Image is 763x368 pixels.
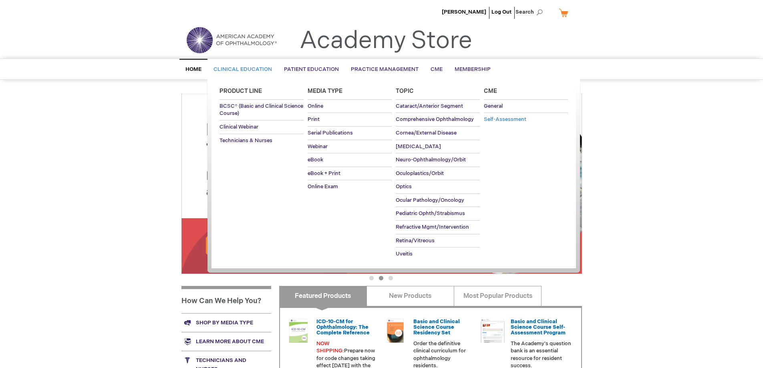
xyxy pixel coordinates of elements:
a: Basic and Clinical Science Course Self-Assessment Program [511,318,566,336]
a: New Products [366,286,454,306]
span: Online [308,103,323,109]
a: ICD-10-CM for Ophthalmology: The Complete Reference [316,318,370,336]
span: Neuro-Ophthalmology/Orbit [396,157,466,163]
span: Optics [396,183,412,190]
span: Topic [396,88,414,95]
span: Serial Publications [308,130,353,136]
h1: How Can We Help You? [181,286,271,313]
span: Oculoplastics/Orbit [396,170,444,177]
span: Practice Management [351,66,419,72]
button: 2 of 3 [379,276,383,280]
button: 1 of 3 [369,276,374,280]
span: Webinar [308,143,328,150]
a: Basic and Clinical Science Course Residency Set [413,318,460,336]
span: General [484,103,503,109]
span: Media Type [308,88,342,95]
span: Home [185,66,201,72]
a: Learn more about CME [181,332,271,351]
span: Membership [455,66,491,72]
span: Clinical Education [213,66,272,72]
span: Clinical Webinar [219,124,258,130]
span: Print [308,116,320,123]
span: [MEDICAL_DATA] [396,143,441,150]
a: Shop by media type [181,313,271,332]
span: Retina/Vitreous [396,237,435,244]
a: Most Popular Products [454,286,542,306]
font: NOW SHIPPING: [316,340,344,354]
a: Academy Store [300,26,472,55]
span: Product Line [219,88,262,95]
span: Self-Assessment [484,116,526,123]
span: Search [515,4,546,20]
span: Refractive Mgmt/Intervention [396,224,469,230]
span: Technicians & Nurses [219,137,272,144]
span: Cornea/External Disease [396,130,457,136]
span: Ocular Pathology/Oncology [396,197,464,203]
img: 02850963u_47.png [383,319,407,343]
span: Online Exam [308,183,338,190]
span: BCSC® (Basic and Clinical Science Course) [219,103,303,117]
img: 0120008u_42.png [286,319,310,343]
span: Cme [484,88,497,95]
a: Featured Products [279,286,367,306]
span: eBook [308,157,323,163]
span: Uveitis [396,251,413,257]
a: [PERSON_NAME] [442,9,486,15]
span: CME [431,66,443,72]
span: Pediatric Ophth/Strabismus [396,210,465,217]
a: Log Out [491,9,511,15]
button: 3 of 3 [389,276,393,280]
span: Comprehensive Ophthalmology [396,116,474,123]
span: Patient Education [284,66,339,72]
span: eBook + Print [308,170,340,177]
img: bcscself_20.jpg [481,319,505,343]
span: Cataract/Anterior Segment [396,103,463,109]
